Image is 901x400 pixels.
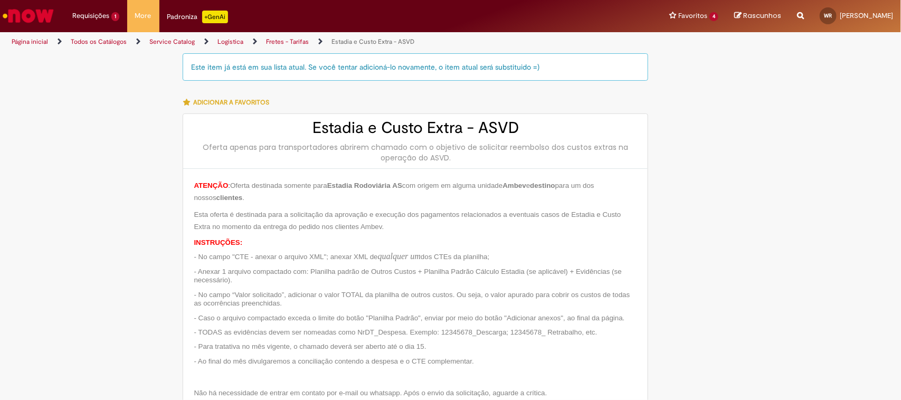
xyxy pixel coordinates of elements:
[266,37,309,46] a: Fretes - Tarifas
[194,357,473,365] span: - Ao final do mês divulgaremos a conciliação contendo a despesa e o CTE complementar.
[743,11,781,21] span: Rascunhos
[393,182,403,189] span: AS
[502,182,526,189] span: Ambev
[149,37,195,46] a: Service Catalog
[167,11,228,23] div: Padroniza
[194,182,594,202] span: Oferta destinada somente para com origem em alguma unidade e para um dos nossos .
[331,37,414,46] a: Estadia e Custo Extra - ASVD
[183,53,648,81] div: Este item já está em sua lista atual. Se você tentar adicioná-lo novamente, o item atual será sub...
[216,194,243,202] span: clientes
[228,182,230,189] span: :
[72,11,109,21] span: Requisições
[8,32,593,52] ul: Trilhas de página
[194,253,377,261] span: - No campo "CTE - anexar o arquivo XML"; anexar XML de
[194,328,597,336] span: - TODAS as evidências devem ser nomeadas como NrDT_Despesa. Exemplo: 12345678_Descarga; 12345678_...
[194,182,228,189] span: ATENÇÃO
[734,11,781,21] a: Rascunhos
[530,182,555,189] span: destino
[1,5,55,26] img: ServiceNow
[678,11,707,21] span: Favoritos
[111,12,119,21] span: 1
[194,119,637,137] h2: Estadia e Custo Extra - ASVD
[194,342,426,350] span: - Para tratativa no mês vigente, o chamado deverá ser aberto até o dia 15.
[327,182,391,189] span: Estadia Rodoviária
[202,11,228,23] p: +GenAi
[71,37,127,46] a: Todos os Catálogos
[135,11,151,21] span: More
[194,142,637,163] div: Oferta apenas para transportadores abrirem chamado com o objetivo de solicitar reembolso dos cust...
[12,37,48,46] a: Página inicial
[421,253,489,261] span: dos CTEs da planilha;
[378,252,421,261] span: qualquer um
[194,268,622,284] span: - Anexar 1 arquivo compactado com: Planilha padrão de Outros Custos + Planilha Padrão Cálculo Est...
[824,12,832,19] span: WR
[217,37,243,46] a: Logistica
[193,98,269,107] span: Adicionar a Favoritos
[194,314,624,322] span: - Caso o arquivo compactado exceda o limite do botão "Planilha Padrão", enviar por meio do botão ...
[183,91,275,113] button: Adicionar a Favoritos
[194,239,242,246] span: INSTRUÇÕES:
[194,211,621,231] span: Esta oferta é destinada para a solicitação da aprovação e execução dos pagamentos relacionados a ...
[840,11,893,20] span: [PERSON_NAME]
[709,12,718,21] span: 4
[194,291,630,308] span: - No campo “Valor solicitado”, adicionar o valor TOTAL da planilha de outros custos. Ou seja, o v...
[194,389,547,397] span: Não há necessidade de entrar em contato por e-mail ou whatsapp. Após o envio da solicitação, agua...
